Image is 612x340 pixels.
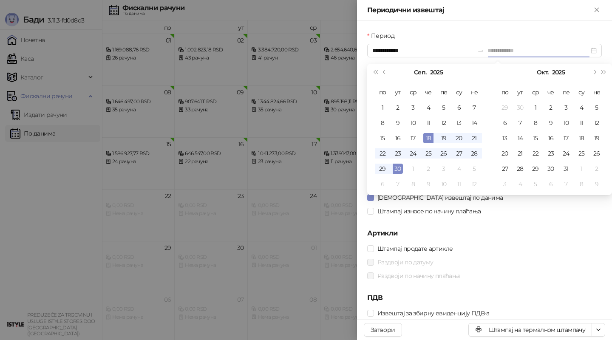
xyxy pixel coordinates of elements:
th: су [574,85,589,100]
td: 2025-11-07 [558,176,574,192]
div: 11 [454,179,464,189]
h5: ПДВ [367,293,602,303]
div: 18 [576,133,586,143]
div: 15 [530,133,541,143]
div: 28 [515,164,525,174]
div: 2 [393,102,403,113]
td: 2025-09-03 [405,100,421,115]
td: 2025-10-08 [528,115,543,130]
td: 2025-10-03 [436,161,451,176]
div: 5 [439,102,449,113]
div: 12 [469,179,479,189]
td: 2025-09-01 [375,100,390,115]
div: 8 [576,179,586,189]
div: 11 [576,118,586,128]
td: 2025-10-09 [543,115,558,130]
button: Изабери месец [414,64,426,81]
td: 2025-09-02 [390,100,405,115]
div: 24 [408,148,418,159]
th: не [589,85,604,100]
td: 2025-10-27 [497,161,513,176]
div: 10 [561,118,571,128]
span: Раздвоји по датуму [374,258,436,267]
td: 2025-09-12 [436,115,451,130]
div: 26 [592,148,602,159]
div: 5 [530,179,541,189]
button: Изабери месец [537,64,548,81]
td: 2025-10-02 [421,161,436,176]
div: 10 [439,179,449,189]
td: 2025-09-29 [497,100,513,115]
div: 9 [423,179,433,189]
div: 11 [423,118,433,128]
div: 13 [500,133,510,143]
button: Следећа година (Control + right) [599,64,609,81]
div: 3 [561,102,571,113]
td: 2025-10-10 [558,115,574,130]
div: 22 [377,148,388,159]
div: 13 [454,118,464,128]
td: 2025-09-29 [375,161,390,176]
th: ср [528,85,543,100]
div: 1 [377,102,388,113]
div: 31 [561,164,571,174]
div: 9 [592,179,602,189]
td: 2025-09-11 [421,115,436,130]
td: 2025-10-02 [543,100,558,115]
div: 25 [423,148,433,159]
td: 2025-10-04 [574,100,589,115]
td: 2025-10-06 [375,176,390,192]
th: че [543,85,558,100]
div: 10 [408,118,418,128]
th: пе [558,85,574,100]
td: 2025-10-10 [436,176,451,192]
td: 2025-10-12 [467,176,482,192]
td: 2025-10-31 [558,161,574,176]
div: 6 [377,179,388,189]
div: 19 [592,133,602,143]
td: 2025-09-19 [436,130,451,146]
div: Периодични извештај [367,5,592,15]
div: 4 [423,102,433,113]
span: [DEMOGRAPHIC_DATA] извештај по данима [374,193,506,202]
td: 2025-10-23 [543,146,558,161]
td: 2025-10-21 [513,146,528,161]
td: 2025-09-07 [467,100,482,115]
td: 2025-10-11 [451,176,467,192]
div: 27 [500,164,510,174]
td: 2025-10-09 [421,176,436,192]
div: 15 [377,133,388,143]
th: пе [436,85,451,100]
button: Претходни месец (PageUp) [380,64,389,81]
td: 2025-10-13 [497,130,513,146]
div: 20 [500,148,510,159]
div: 24 [561,148,571,159]
div: 3 [408,102,418,113]
th: су [451,85,467,100]
td: 2025-09-23 [390,146,405,161]
label: Период [367,31,399,40]
div: 6 [546,179,556,189]
div: 5 [592,102,602,113]
th: по [375,85,390,100]
td: 2025-11-01 [574,161,589,176]
div: 14 [515,133,525,143]
td: 2025-09-20 [451,130,467,146]
td: 2025-10-15 [528,130,543,146]
div: 14 [469,118,479,128]
button: Следећи месец (PageDown) [589,64,599,81]
div: 28 [469,148,479,159]
div: 8 [377,118,388,128]
div: 30 [515,102,525,113]
div: 23 [546,148,556,159]
td: 2025-11-02 [589,161,604,176]
td: 2025-09-17 [405,130,421,146]
span: Штампај продате артикле [374,244,456,253]
td: 2025-10-05 [467,161,482,176]
div: 27 [454,148,464,159]
div: 16 [393,133,403,143]
div: 2 [546,102,556,113]
td: 2025-10-26 [589,146,604,161]
td: 2025-10-18 [574,130,589,146]
td: 2025-10-28 [513,161,528,176]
